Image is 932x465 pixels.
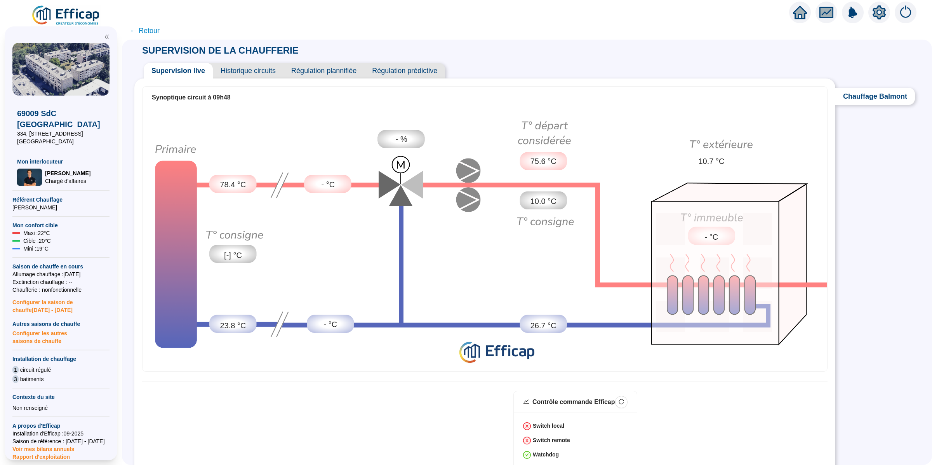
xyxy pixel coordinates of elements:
[530,195,556,207] span: 10.0 °C
[793,5,807,19] span: home
[532,397,615,407] div: Contrôle commande Efficap
[12,263,110,270] span: Saison de chauffe en cours
[12,366,19,374] span: 1
[23,245,49,253] span: Mini : 19 °C
[23,229,50,237] span: Maxi : 22 °C
[17,130,105,145] span: 334, [STREET_ADDRESS] [GEOGRAPHIC_DATA]
[698,155,724,167] span: 10.7 °C
[12,204,110,211] span: [PERSON_NAME]
[523,422,531,430] span: close-circle
[12,422,110,430] span: A propos d'Efficap
[12,375,19,383] span: 3
[213,63,283,78] span: Historique circuits
[12,430,110,437] span: Installation d'Efficap : 09-2025
[895,2,916,23] img: alerts
[12,328,110,345] span: Configurer les autres saisons de chauffe
[12,286,110,294] span: Chaufferie : non fonctionnelle
[523,399,529,405] span: stock
[45,177,90,185] span: Chargé d'affaires
[12,270,110,278] span: Allumage chauffage : [DATE]
[220,320,246,331] span: 23.8 °C
[619,399,624,404] span: reload
[12,278,110,286] span: Exctinction chauffage : --
[23,237,51,245] span: Cible : 20 °C
[152,93,818,102] div: Synoptique circuit à 09h48
[17,169,42,185] img: Chargé d'affaires
[364,63,445,78] span: Régulation prédictive
[12,355,110,363] span: Installation de chauffage
[533,423,564,429] strong: Switch local
[12,196,110,204] span: Référent Chauffage
[523,451,531,459] span: check-circle
[872,5,886,19] span: setting
[533,451,559,458] strong: Watchdog
[283,63,364,78] span: Régulation plannifiée
[144,63,213,78] span: Supervision live
[20,366,51,374] span: circuit régulé
[17,158,105,165] span: Mon interlocuteur
[530,155,556,167] span: 75.6 °C
[143,108,827,369] div: Synoptique
[12,320,110,328] span: Autres saisons de chauffe
[143,108,827,369] img: circuit-supervision.724c8d6b72cc0638e748.png
[20,375,44,383] span: batiments
[12,453,110,461] span: Rapport d'exploitation
[12,441,74,452] span: Voir mes bilans annuels
[31,5,101,26] img: efficap energie logo
[523,437,531,444] span: close-circle
[104,34,110,40] span: double-left
[45,169,90,177] span: [PERSON_NAME]
[842,2,864,23] img: alerts
[224,249,242,261] span: [-] °C
[130,25,160,36] span: ← Retour
[530,320,556,331] span: 26.7 °C
[220,179,246,190] span: 78.4 °C
[533,437,570,443] strong: Switch remote
[322,179,335,190] span: - °C
[12,404,110,412] div: Non renseigné
[396,133,407,145] span: - %
[835,88,915,105] span: Chauffage Balmont
[134,45,306,56] span: SUPERVISION DE LA CHAUFFERIE
[12,294,110,314] span: Configurer la saison de chauffe [DATE] - [DATE]
[819,5,833,19] span: fund
[324,319,337,330] span: - °C
[12,393,110,401] span: Contexte du site
[12,221,110,229] span: Mon confort cible
[17,108,105,130] span: 69009 SdC [GEOGRAPHIC_DATA]
[12,437,110,445] span: Saison de référence : [DATE] - [DATE]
